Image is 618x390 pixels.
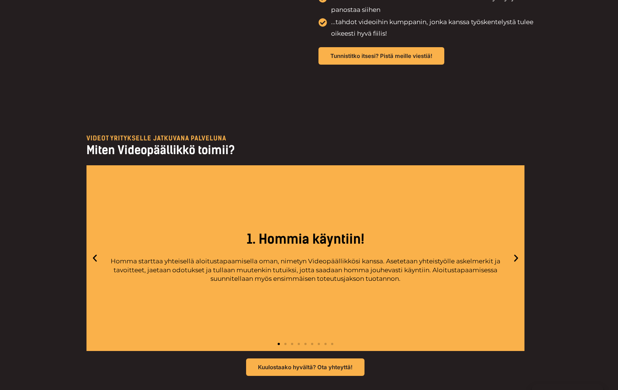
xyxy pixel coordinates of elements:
[258,364,353,370] span: Kuulostaako hyvältä? Ota yhteyttä!
[86,143,524,158] h2: Miten Videopäällikkö toimii?
[324,343,327,345] span: Go to slide 8
[331,343,333,345] span: Go to slide 9
[86,135,524,142] p: VIDEOT YRITYKSELLE JATKUVANA PALVELUNA
[318,47,444,65] a: Tunnistitko itsesi? Pistä meille viestiä!
[90,253,99,263] div: Previous slide
[311,343,313,345] span: Go to slide 6
[105,233,506,246] h5: 1. Hommia käyntiin!
[318,343,320,345] span: Go to slide 7
[278,343,280,345] span: Go to slide 1
[105,257,506,283] div: Homma starttaa yhteisellä aloitustapaamisella oman, nimetyn Videopäällikkösi kanssa. Asetetaan yh...
[298,343,300,345] span: Go to slide 4
[304,343,307,345] span: Go to slide 5
[246,358,364,376] a: Kuulostaako hyvältä? Ota yhteyttä!
[291,343,293,345] span: Go to slide 3
[284,343,287,345] span: Go to slide 2
[511,253,521,263] div: Next slide
[86,165,524,351] div: 1 / 9
[329,16,550,40] span: ...tahdot videoihin kumppanin, jonka kanssa työskentelystä tulee oikeesti hyvä fiilis!
[330,53,432,59] span: Tunnistitko itsesi? Pistä meille viestiä!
